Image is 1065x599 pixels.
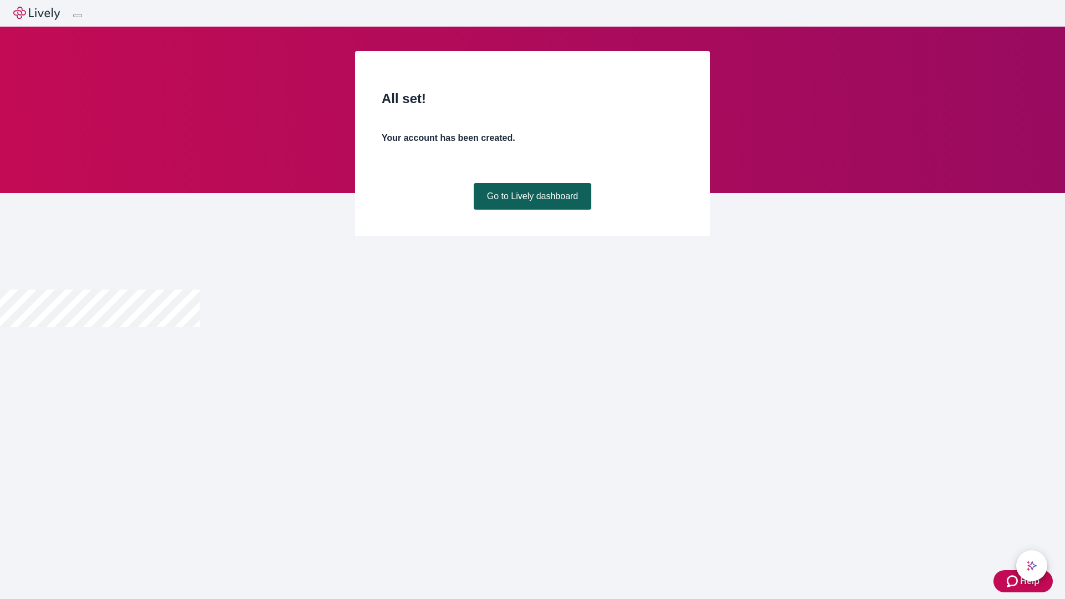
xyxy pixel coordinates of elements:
button: Log out [73,14,82,17]
svg: Zendesk support icon [1007,575,1020,588]
h4: Your account has been created. [382,131,683,145]
img: Lively [13,7,60,20]
button: Zendesk support iconHelp [993,570,1053,592]
h2: All set! [382,89,683,109]
a: Go to Lively dashboard [474,183,592,210]
span: Help [1020,575,1039,588]
svg: Lively AI Assistant [1026,560,1037,571]
button: chat [1016,550,1047,581]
